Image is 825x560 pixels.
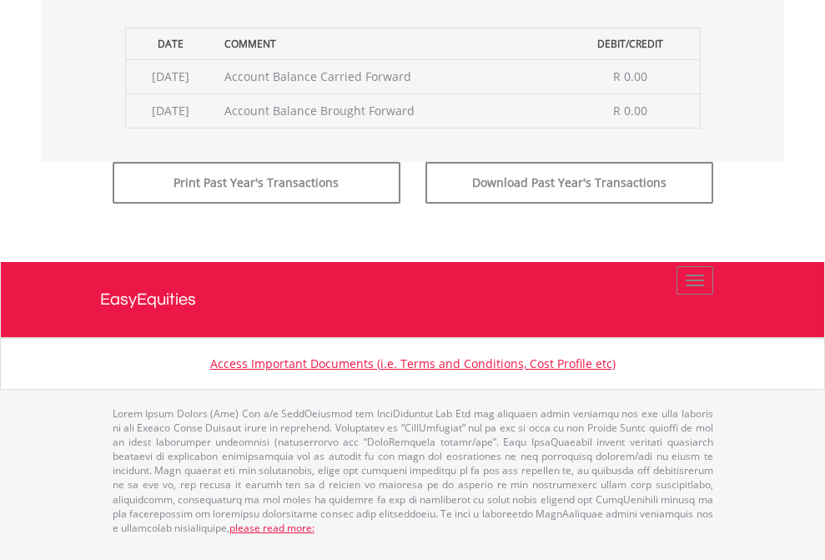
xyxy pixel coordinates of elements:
span: R 0.00 [613,103,647,119]
th: Debit/Credit [561,28,700,59]
a: EasyEquities [100,262,726,337]
a: Access Important Documents (i.e. Terms and Conditions, Cost Profile etc) [210,356,616,371]
td: Account Balance Brought Forward [216,93,561,128]
td: [DATE] [125,93,216,128]
p: Lorem Ipsum Dolors (Ame) Con a/e SeddOeiusmod tem InciDiduntut Lab Etd mag aliquaen admin veniamq... [113,406,713,535]
th: Comment [216,28,561,59]
button: Download Past Year's Transactions [425,162,713,204]
th: Date [125,28,216,59]
a: please read more: [229,521,314,535]
td: Account Balance Carried Forward [216,59,561,93]
span: R 0.00 [613,68,647,84]
td: [DATE] [125,59,216,93]
button: Print Past Year's Transactions [113,162,400,204]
